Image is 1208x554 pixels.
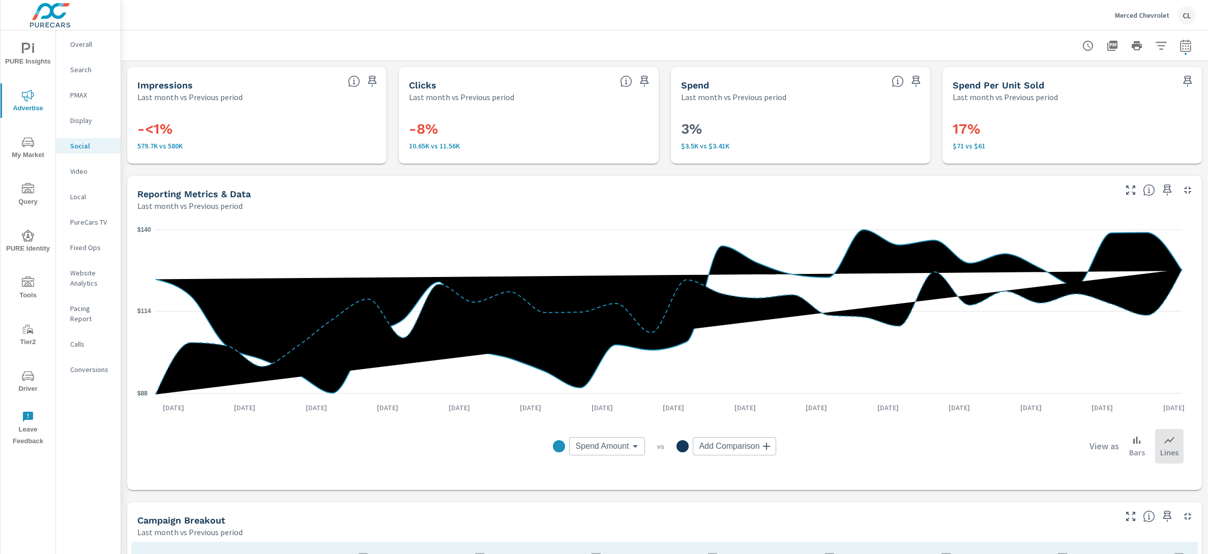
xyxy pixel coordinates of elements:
[699,441,759,451] span: Add Comparison
[409,142,648,150] p: 10,648 vs 11,558
[4,411,52,447] span: Leave Feedback
[70,364,112,375] p: Conversions
[941,403,977,413] p: [DATE]
[645,442,676,451] p: vs
[56,336,121,352] div: Calls
[227,403,262,413] p: [DATE]
[348,75,360,87] span: The number of times an ad was shown on your behalf.
[1123,182,1139,198] button: Make Fullscreen
[1013,403,1049,413] p: [DATE]
[953,142,1192,150] p: $71 vs $61
[156,403,191,413] p: [DATE]
[799,403,834,413] p: [DATE]
[1175,36,1196,56] button: Select Date Range
[70,39,112,49] p: Overall
[1,30,55,451] div: nav menu
[137,200,243,212] p: Last month vs Previous period
[137,120,376,138] h3: -<1%
[693,437,776,455] div: Add Comparison
[953,91,1058,103] p: Last month vs Previous period
[1115,11,1169,20] p: Merced Chevrolet
[137,189,251,199] h5: Reporting Metrics & Data
[1177,6,1196,24] div: CL
[4,43,52,68] span: PURE Insights
[1160,446,1178,458] p: Lines
[727,403,763,413] p: [DATE]
[1159,182,1175,198] span: Save this to your personalized report
[56,138,121,153] div: Social
[364,73,380,89] span: Save this to your personalized report
[681,91,786,103] p: Last month vs Previous period
[681,142,920,150] p: $3,503 vs $3,410
[70,217,112,227] p: PureCars TV
[1102,36,1123,56] button: "Export Report to PDF"
[137,142,376,150] p: 579,699 vs 580,002
[56,240,121,255] div: Fixed Ops
[892,75,904,87] span: The amount of money spent on advertising during the period.
[56,301,121,326] div: Pacing Report
[1180,73,1196,89] span: Save this to your personalized report
[70,65,112,75] p: Search
[569,437,645,455] div: Spend Amount
[4,276,52,301] span: Tools
[681,120,920,138] h3: 3%
[299,403,334,413] p: [DATE]
[70,166,112,176] p: Video
[137,226,151,233] text: $140
[4,370,52,395] span: Driver
[70,192,112,202] p: Local
[636,73,653,89] span: Save this to your personalized report
[620,75,632,87] span: The number of times an ad was clicked by a consumer.
[4,136,52,161] span: My Market
[409,120,648,138] h3: -8%
[70,242,112,253] p: Fixed Ops
[56,265,121,291] div: Website Analytics
[1089,441,1119,451] h6: View as
[137,526,243,538] p: Last month vs Previous period
[1159,508,1175,525] span: Save this to your personalized report
[70,90,112,100] p: PMAX
[1143,510,1155,522] span: This is a summary of Social performance results by campaign. Each column can be sorted.
[409,80,436,90] h5: Clicks
[56,362,121,377] div: Conversions
[1180,182,1196,198] button: Minimize Widget
[1127,36,1147,56] button: Print Report
[137,91,243,103] p: Last month vs Previous period
[870,403,906,413] p: [DATE]
[70,303,112,324] p: Pacing Report
[70,268,112,288] p: Website Analytics
[441,403,477,413] p: [DATE]
[137,515,225,526] h5: Campaign Breakout
[4,183,52,208] span: Query
[370,403,405,413] p: [DATE]
[56,37,121,52] div: Overall
[1123,508,1139,525] button: Make Fullscreen
[56,87,121,103] div: PMAX
[409,91,514,103] p: Last month vs Previous period
[70,339,112,349] p: Calls
[137,307,151,315] text: $114
[953,80,1044,90] h5: Spend Per Unit Sold
[1180,508,1196,525] button: Minimize Widget
[137,390,148,397] text: $88
[1143,184,1155,196] span: Understand Social data over time and see how metrics compare to each other.
[56,164,121,179] div: Video
[4,323,52,348] span: Tier2
[4,89,52,114] span: Advertise
[70,115,112,126] p: Display
[137,80,193,90] h5: Impressions
[575,441,629,451] span: Spend Amount
[1156,403,1192,413] p: [DATE]
[584,403,620,413] p: [DATE]
[56,113,121,128] div: Display
[953,120,1192,138] h3: 17%
[4,230,52,255] span: PURE Identity
[656,403,691,413] p: [DATE]
[70,141,112,151] p: Social
[1084,403,1120,413] p: [DATE]
[56,62,121,77] div: Search
[681,80,709,90] h5: Spend
[56,189,121,204] div: Local
[513,403,548,413] p: [DATE]
[56,214,121,230] div: PureCars TV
